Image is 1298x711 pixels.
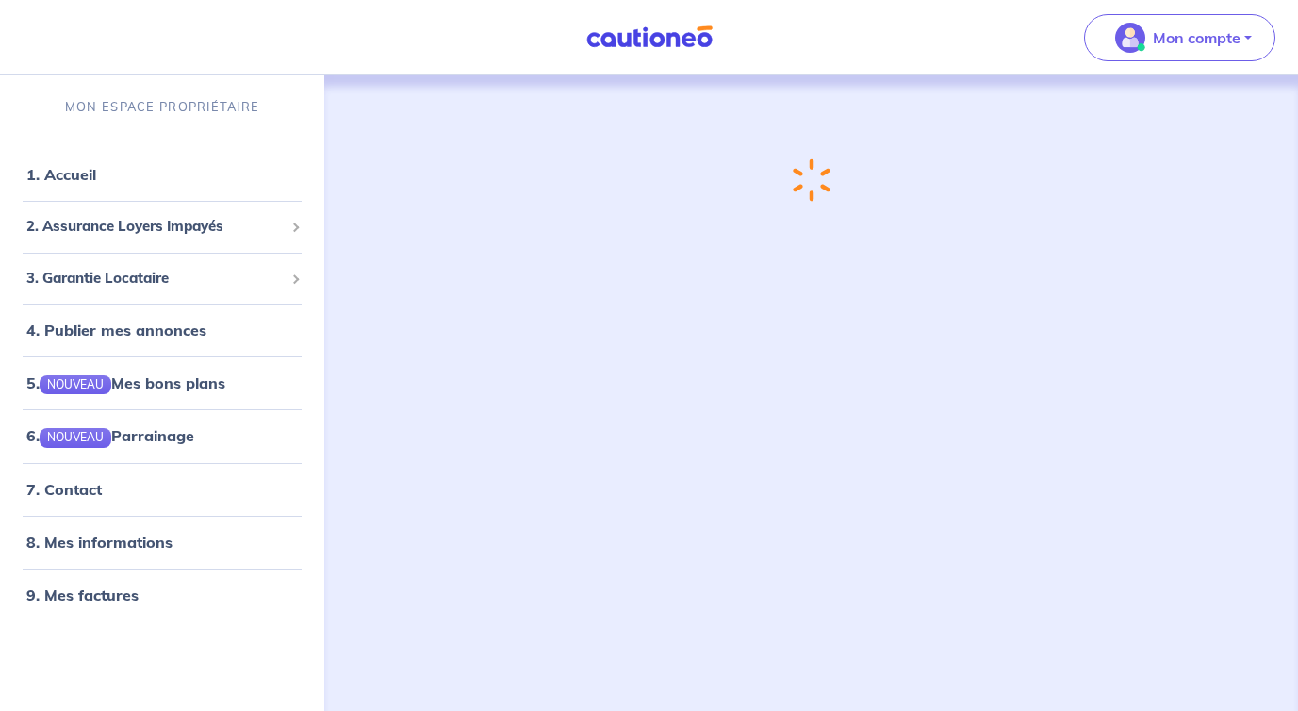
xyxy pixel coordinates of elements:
div: 8. Mes informations [8,523,317,561]
img: Cautioneo [579,25,720,49]
a: 6.NOUVEAUParrainage [26,426,194,445]
span: 3. Garantie Locataire [26,268,284,289]
p: MON ESPACE PROPRIÉTAIRE [65,98,259,116]
div: 6.NOUVEAUParrainage [8,417,317,455]
div: 5.NOUVEAUMes bons plans [8,364,317,402]
span: 2. Assurance Loyers Impayés [26,216,284,238]
img: illu_account_valid_menu.svg [1115,23,1145,53]
a: 7. Contact [26,480,102,499]
a: 8. Mes informations [26,533,173,552]
a: 4. Publier mes annonces [26,321,206,339]
p: Mon compte [1153,26,1240,49]
img: loading-spinner [782,152,839,209]
div: 9. Mes factures [8,576,317,614]
a: 5.NOUVEAUMes bons plans [26,373,225,392]
div: 1. Accueil [8,156,317,193]
div: 7. Contact [8,471,317,508]
a: 1. Accueil [26,165,96,184]
button: illu_account_valid_menu.svgMon compte [1084,14,1275,61]
a: 9. Mes factures [26,586,139,604]
div: 3. Garantie Locataire [8,260,317,297]
div: 2. Assurance Loyers Impayés [8,208,317,245]
div: 4. Publier mes annonces [8,311,317,349]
